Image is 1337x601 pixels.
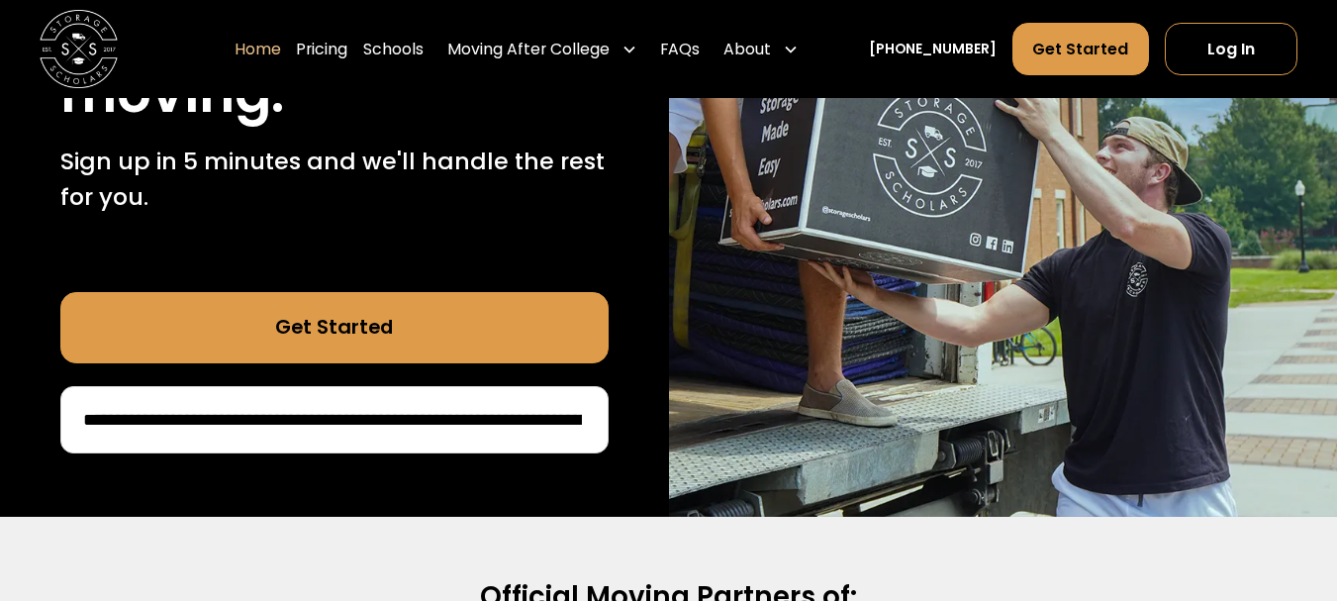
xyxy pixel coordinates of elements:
a: FAQs [660,22,700,76]
a: Get Started [60,292,609,362]
a: home [40,10,118,88]
a: Home [235,22,281,76]
a: Get Started [1012,23,1150,75]
div: Moving After College [447,38,610,61]
a: Pricing [296,22,347,76]
div: Moving After College [439,22,644,76]
div: About [723,38,771,61]
a: [PHONE_NUMBER] [869,39,997,59]
div: About [716,22,806,76]
p: Sign up in 5 minutes and we'll handle the rest for you. [60,144,609,214]
a: Log In [1165,23,1297,75]
img: Storage Scholars main logo [40,10,118,88]
a: Schools [363,22,424,76]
